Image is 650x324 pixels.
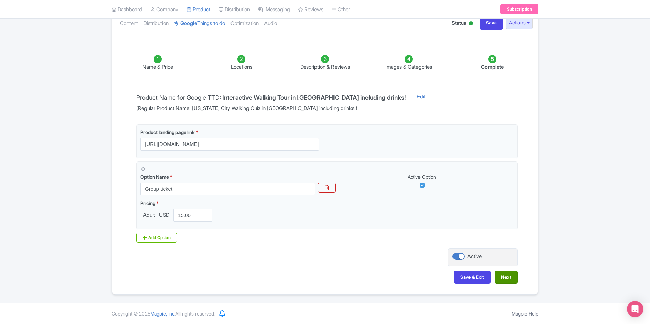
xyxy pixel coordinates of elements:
div: Active [467,19,474,29]
span: Magpie, Inc. [150,311,175,317]
a: Audio [264,13,277,34]
div: Active [467,253,482,260]
span: Active Option [408,174,436,180]
button: Actions [506,17,533,29]
span: (Regular Product Name: [US_STATE] City Walking Quiz in [GEOGRAPHIC_DATA] including drinks!) [136,105,406,113]
li: Name & Price [116,55,200,71]
div: Copyright © 2025 All rights reserved. [107,310,219,317]
a: Subscription [500,4,538,14]
input: 0.00 [173,209,212,222]
span: Option Name [140,174,169,180]
span: Status [452,19,466,27]
span: Product Name for Google TTD: [136,94,221,101]
h4: Interactive Walking Tour in [GEOGRAPHIC_DATA] including drinks! [222,94,406,101]
a: Magpie Help [512,311,538,317]
input: Save [480,17,503,30]
a: Content [120,13,138,34]
button: Save & Exit [454,271,491,284]
strong: Google [180,20,197,28]
button: Next [495,271,518,284]
a: Edit [410,93,432,113]
div: Add Option [136,233,177,243]
input: Product landing page link [140,138,319,151]
a: GoogleThings to do [174,13,225,34]
a: Optimization [230,13,259,34]
li: Images & Categories [367,55,450,71]
span: Adult [140,211,158,219]
div: Open Intercom Messenger [627,301,643,317]
li: Locations [200,55,283,71]
span: USD [158,211,171,219]
li: Description & Reviews [283,55,367,71]
li: Complete [450,55,534,71]
span: Product landing page link [140,129,195,135]
span: Pricing [140,200,155,206]
input: Option Name [140,183,315,195]
a: Distribution [143,13,169,34]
